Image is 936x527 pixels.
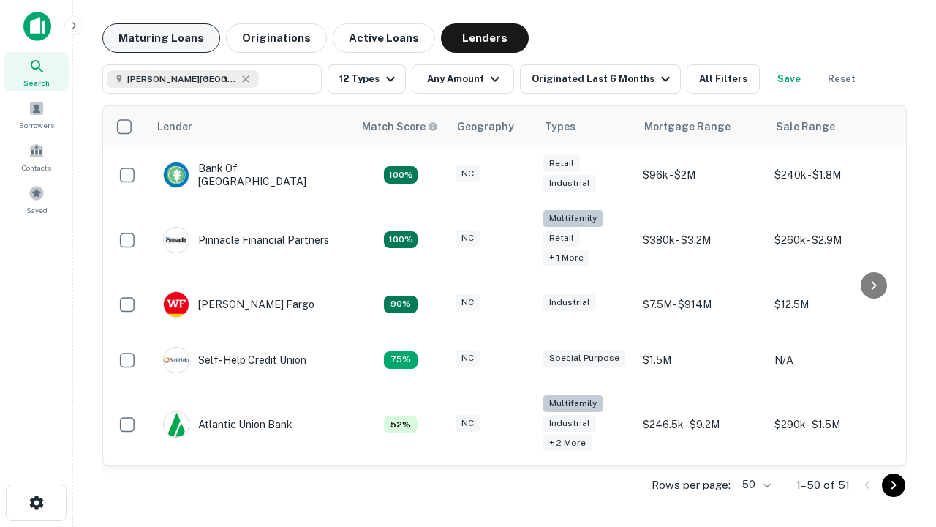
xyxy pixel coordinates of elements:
[767,147,899,203] td: $240k - $1.8M
[333,23,435,53] button: Active Loans
[164,412,189,437] img: picture
[736,474,773,496] div: 50
[457,118,514,135] div: Geography
[767,332,899,388] td: N/A
[635,106,767,147] th: Mortgage Range
[818,64,865,94] button: Reset
[22,162,51,173] span: Contacts
[776,118,835,135] div: Sale Range
[412,64,514,94] button: Any Amount
[687,64,760,94] button: All Filters
[127,72,237,86] span: [PERSON_NAME][GEOGRAPHIC_DATA], [GEOGRAPHIC_DATA]
[164,348,189,373] img: picture
[545,118,575,135] div: Types
[456,165,480,182] div: NC
[163,411,292,438] div: Atlantic Union Bank
[226,23,327,53] button: Originations
[23,12,51,41] img: capitalize-icon.png
[4,179,69,219] a: Saved
[543,155,580,172] div: Retail
[384,166,418,184] div: Matching Properties: 14, hasApolloMatch: undefined
[635,388,767,462] td: $246.5k - $9.2M
[543,350,625,367] div: Special Purpose
[543,210,603,227] div: Multifamily
[536,106,635,147] th: Types
[26,204,48,216] span: Saved
[456,294,480,311] div: NC
[767,388,899,462] td: $290k - $1.5M
[456,350,480,367] div: NC
[328,64,406,94] button: 12 Types
[163,347,306,373] div: Self-help Credit Union
[635,203,767,277] td: $380k - $3.2M
[543,175,596,192] div: Industrial
[4,52,69,91] a: Search
[543,250,589,266] div: + 1 more
[456,415,480,432] div: NC
[362,119,438,135] div: Capitalize uses an advanced AI algorithm to match your search with the best lender. The match sco...
[796,476,850,494] p: 1–50 of 51
[441,23,529,53] button: Lenders
[164,228,189,253] img: picture
[543,230,580,247] div: Retail
[157,118,192,135] div: Lender
[23,77,50,89] span: Search
[163,227,329,253] div: Pinnacle Financial Partners
[102,23,220,53] button: Maturing Loans
[767,277,899,332] td: $12.5M
[543,395,603,412] div: Multifamily
[644,118,731,135] div: Mortgage Range
[163,291,314,318] div: [PERSON_NAME] Fargo
[164,162,189,187] img: picture
[148,106,353,147] th: Lender
[384,416,418,433] div: Matching Properties: 7, hasApolloMatch: undefined
[384,231,418,249] div: Matching Properties: 24, hasApolloMatch: undefined
[635,332,767,388] td: $1.5M
[863,410,936,480] iframe: Chat Widget
[4,94,69,134] a: Borrowers
[163,162,339,188] div: Bank Of [GEOGRAPHIC_DATA]
[767,106,899,147] th: Sale Range
[543,435,592,452] div: + 2 more
[362,119,435,135] h6: Match Score
[635,147,767,203] td: $96k - $2M
[882,474,905,497] button: Go to next page
[635,277,767,332] td: $7.5M - $914M
[19,119,54,131] span: Borrowers
[456,230,480,247] div: NC
[652,476,731,494] p: Rows per page:
[384,296,418,313] div: Matching Properties: 12, hasApolloMatch: undefined
[767,203,899,277] td: $260k - $2.9M
[384,351,418,369] div: Matching Properties: 10, hasApolloMatch: undefined
[543,294,596,311] div: Industrial
[164,292,189,317] img: picture
[4,137,69,176] a: Contacts
[532,70,674,88] div: Originated Last 6 Months
[448,106,536,147] th: Geography
[353,106,448,147] th: Capitalize uses an advanced AI algorithm to match your search with the best lender. The match sco...
[543,415,596,432] div: Industrial
[766,64,812,94] button: Save your search to get updates of matches that match your search criteria.
[520,64,681,94] button: Originated Last 6 Months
